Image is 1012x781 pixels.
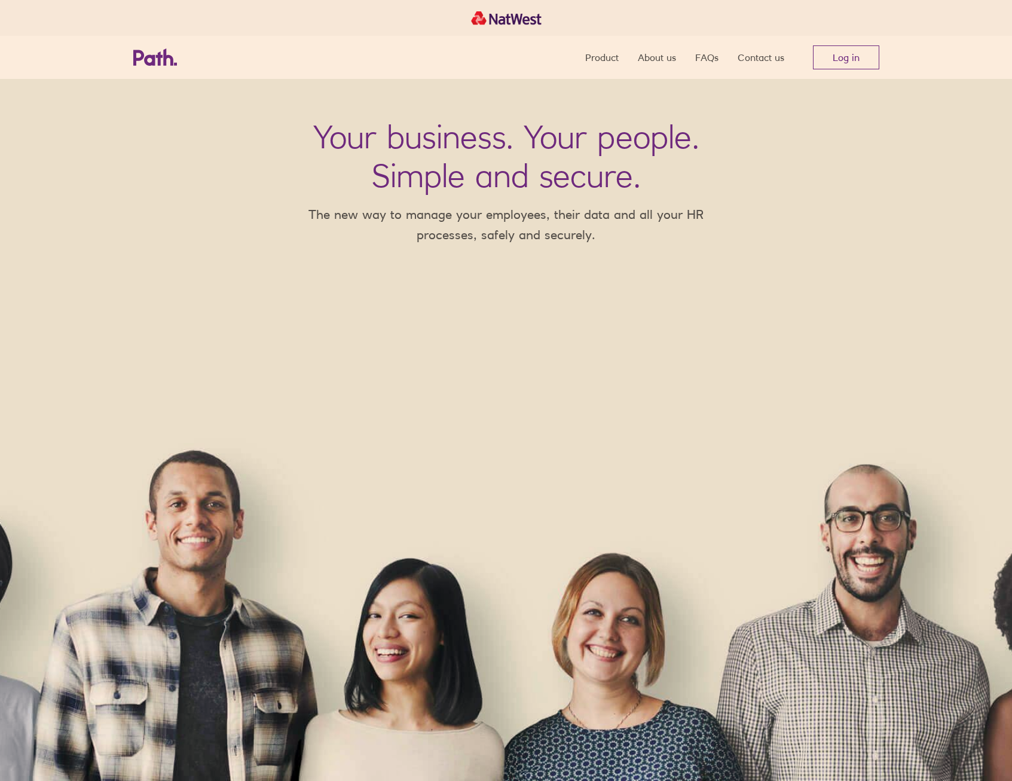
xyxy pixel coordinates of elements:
a: Log in [813,45,879,69]
h1: Your business. Your people. Simple and secure. [313,117,699,195]
p: The new way to manage your employees, their data and all your HR processes, safely and securely. [291,205,721,245]
a: Product [585,36,619,79]
a: Contact us [738,36,784,79]
a: FAQs [695,36,719,79]
a: About us [638,36,676,79]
